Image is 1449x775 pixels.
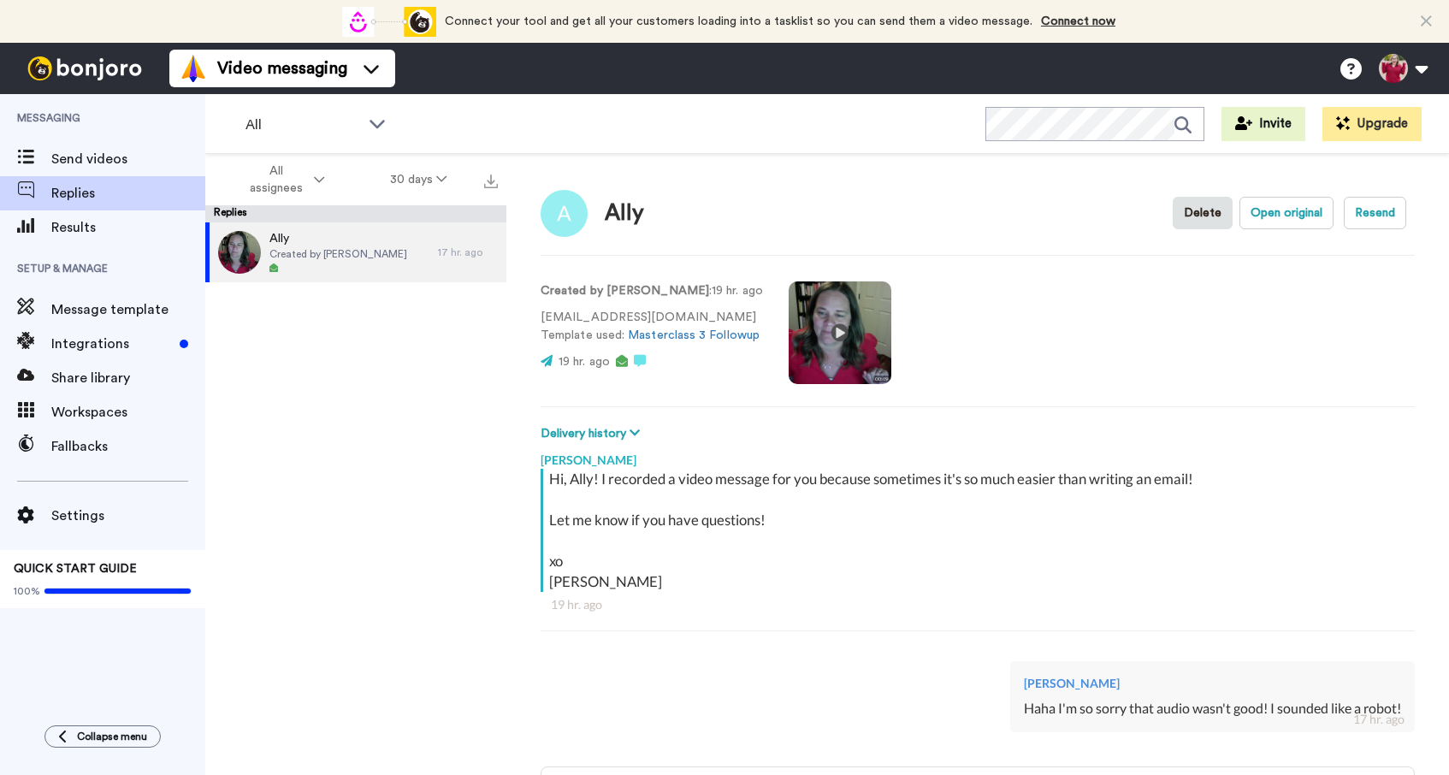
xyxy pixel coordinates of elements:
img: export.svg [484,175,498,188]
span: Fallbacks [51,436,205,457]
span: Settings [51,506,205,526]
div: Hi, Ally! I recorded a video message for you because sometimes it's so much easier than writing a... [549,469,1411,592]
button: Resend [1344,197,1406,229]
div: animation [342,7,436,37]
span: Replies [51,183,205,204]
button: Export all results that match these filters now. [479,167,503,192]
button: Invite [1221,107,1305,141]
span: Video messaging [217,56,347,80]
span: All [245,115,360,135]
span: QUICK START GUIDE [14,563,137,575]
span: All assignees [241,163,310,197]
div: 17 hr. ago [438,246,498,259]
button: Open original [1239,197,1334,229]
p: [EMAIL_ADDRESS][DOMAIN_NAME] Template used: [541,309,763,345]
img: bj-logo-header-white.svg [21,56,149,80]
button: Collapse menu [44,725,161,748]
div: Haha I'm so sorry that audio wasn't good! I sounded like a robot! [1024,699,1401,719]
div: 19 hr. ago [551,596,1405,613]
a: Connect now [1041,15,1115,27]
span: Connect your tool and get all your customers loading into a tasklist so you can send them a video... [445,15,1032,27]
span: Message template [51,299,205,320]
span: Integrations [51,334,173,354]
span: Workspaces [51,402,205,423]
span: Share library [51,368,205,388]
div: [PERSON_NAME] [1024,675,1401,692]
div: Replies [205,205,506,222]
a: AllyCreated by [PERSON_NAME]17 hr. ago [205,222,506,282]
button: Delete [1173,197,1233,229]
div: Ally [605,201,645,226]
img: 947c593d-a0d4-433f-9e73-586403346b27-thumb.jpg [218,231,261,274]
span: Created by [PERSON_NAME] [269,247,407,261]
span: Results [51,217,205,238]
strong: Created by [PERSON_NAME] [541,285,709,297]
a: Masterclass 3 Followup [628,329,760,341]
span: Collapse menu [77,730,147,743]
img: Image of Ally [541,190,588,237]
div: [PERSON_NAME] [541,443,1415,469]
span: Ally [269,230,407,247]
button: Upgrade [1322,107,1422,141]
button: Delivery history [541,424,645,443]
span: 100% [14,584,40,598]
span: 19 hr. ago [559,356,610,368]
button: 30 days [358,164,480,195]
img: vm-color.svg [180,55,207,82]
span: Send videos [51,149,205,169]
div: 17 hr. ago [1353,711,1405,728]
p: : 19 hr. ago [541,282,763,300]
button: All assignees [209,156,358,204]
